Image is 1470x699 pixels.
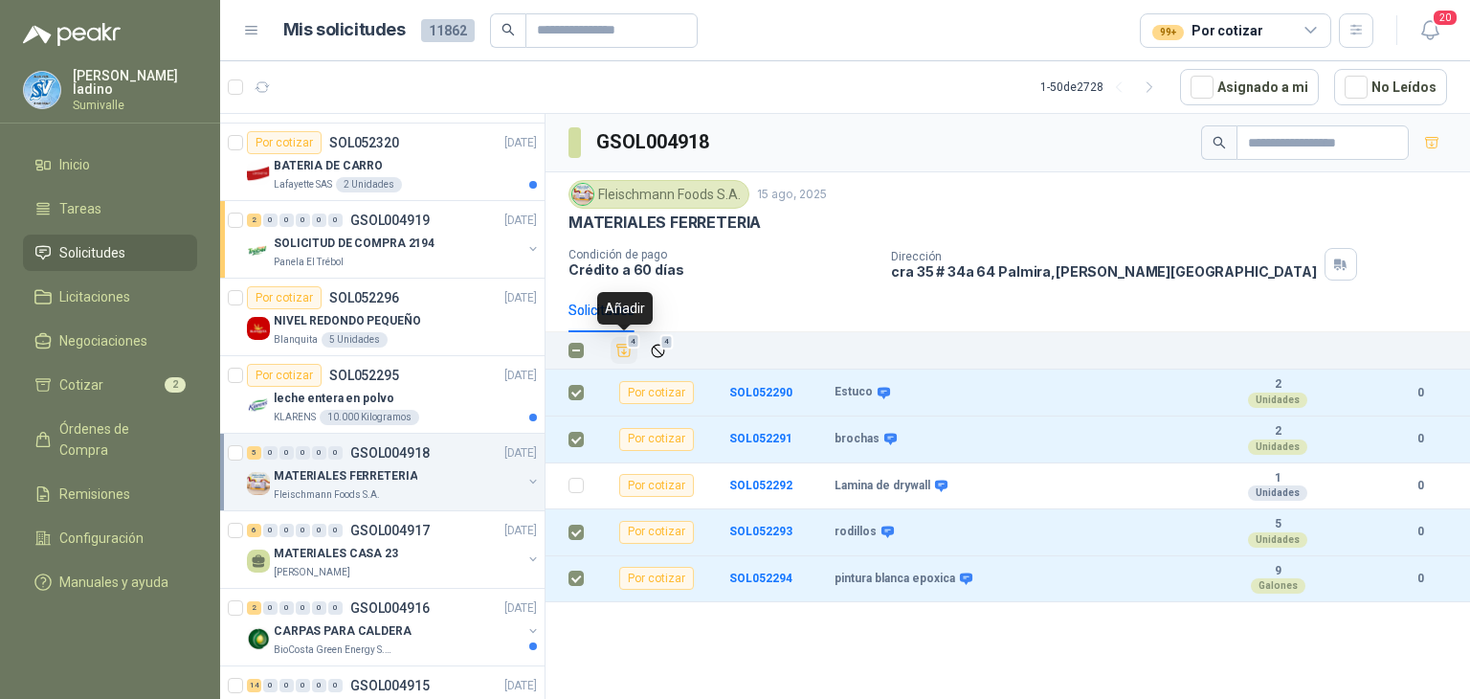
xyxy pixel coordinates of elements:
div: 0 [279,601,294,615]
img: Company Logo [247,162,270,185]
div: 0 [328,524,343,537]
p: [PERSON_NAME] ladino [73,69,197,96]
p: Sumivalle [73,100,197,111]
b: 0 [1393,523,1447,541]
div: 6 [247,524,261,537]
div: Por cotizar [619,428,694,451]
p: MATERIALES FERRETERIA [274,467,417,485]
div: 0 [279,446,294,460]
a: Solicitudes [23,235,197,271]
div: Galones [1251,578,1305,594]
a: SOL052293 [729,525,792,538]
img: Company Logo [572,184,593,205]
div: 0 [328,601,343,615]
p: Lafayette SAS [274,177,332,192]
span: search [501,23,515,36]
div: 0 [263,524,278,537]
div: 0 [312,679,326,692]
div: 0 [296,214,310,227]
button: Ignorar [645,338,671,364]
button: 20 [1413,13,1447,48]
button: Añadir [611,337,637,364]
div: Por cotizar [247,364,322,387]
b: brochas [835,432,880,447]
a: Remisiones [23,476,197,512]
a: Por cotizarSOL052320[DATE] Company LogoBATERIA DE CARROLafayette SAS2 Unidades [220,124,545,201]
a: Por cotizarSOL052295[DATE] Company Logoleche entera en polvoKLARENS10.000 Kilogramos [220,356,545,434]
p: [DATE] [504,212,537,230]
b: 2 [1212,377,1344,393]
img: Company Logo [24,72,60,108]
h3: GSOL004918 [596,127,712,157]
b: 9 [1212,564,1344,579]
img: Company Logo [247,472,270,495]
p: MATERIALES FERRETERIA [568,213,761,233]
p: GSOL004919 [350,214,430,227]
span: search [1213,136,1226,149]
p: [DATE] [504,599,537,618]
a: Manuales y ayuda [23,564,197,600]
span: 11862 [421,19,475,42]
a: 2 0 0 0 0 0 GSOL004916[DATE] Company LogoCARPAS PARA CALDERABioCosta Green Energy S.A.S [247,597,541,658]
p: SOL052295 [329,369,399,382]
span: Solicitudes [59,242,125,263]
p: Dirección [891,250,1317,263]
div: 0 [279,679,294,692]
p: Blanquita [274,332,318,348]
b: Lamina de drywall [835,479,930,494]
button: Asignado a mi [1180,69,1319,105]
a: SOL052291 [729,432,792,445]
div: 0 [296,679,310,692]
b: pintura blanca epoxica [835,572,955,587]
div: 0 [296,524,310,537]
span: 20 [1432,9,1459,27]
div: 0 [328,679,343,692]
a: 6 0 0 0 0 0 GSOL004917[DATE] MATERIALES CASA 23[PERSON_NAME] [247,519,541,580]
span: Tareas [59,198,101,219]
div: 0 [263,679,278,692]
p: SOLICITUD DE COMPRA 2194 [274,235,434,253]
div: 0 [312,601,326,615]
a: SOL052294 [729,572,792,585]
p: 15 ago, 2025 [757,186,827,204]
span: 4 [627,334,640,349]
a: Configuración [23,520,197,556]
p: [DATE] [504,444,537,462]
div: 0 [296,446,310,460]
div: Unidades [1248,485,1307,501]
img: Company Logo [247,317,270,340]
img: Company Logo [247,395,270,417]
h1: Mis solicitudes [283,16,406,44]
div: 2 [247,601,261,615]
p: NIVEL REDONDO PEQUEÑO [274,312,420,330]
div: 1 - 50 de 2728 [1040,72,1165,102]
span: Licitaciones [59,286,130,307]
a: Negociaciones [23,323,197,359]
div: 10.000 Kilogramos [320,410,419,425]
p: GSOL004916 [350,601,430,615]
div: 0 [263,601,278,615]
b: Estuco [835,385,873,400]
div: 0 [328,214,343,227]
div: 2 Unidades [336,177,402,192]
p: SOL052320 [329,136,399,149]
div: Solicitudes [568,300,635,321]
div: 0 [263,446,278,460]
a: 2 0 0 0 0 0 GSOL004919[DATE] Company LogoSOLICITUD DE COMPRA 2194Panela El Trébol [247,209,541,270]
div: Por cotizar [247,131,322,154]
b: SOL052292 [729,479,792,492]
b: 0 [1393,570,1447,588]
div: 0 [312,524,326,537]
div: 0 [296,601,310,615]
b: 2 [1212,424,1344,440]
p: KLARENS [274,410,316,425]
div: Añadir [597,292,653,325]
a: Licitaciones [23,279,197,315]
b: 5 [1212,517,1344,532]
p: [PERSON_NAME] [274,565,350,580]
p: [DATE] [504,289,537,307]
span: Configuración [59,528,144,549]
b: 1 [1212,471,1344,486]
img: Logo peakr [23,23,121,46]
